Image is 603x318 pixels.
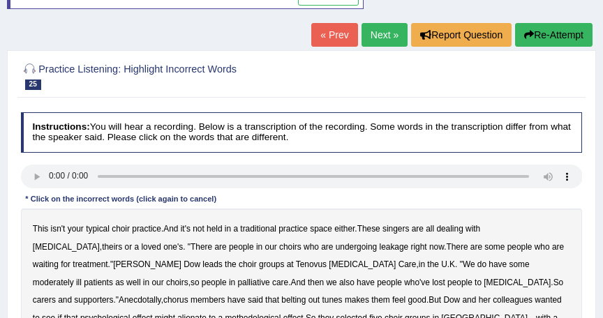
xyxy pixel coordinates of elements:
button: Re-Attempt [515,23,593,47]
b: so [191,278,200,287]
b: with [466,224,480,234]
b: our [151,278,163,287]
b: moderately [33,278,74,287]
b: care [272,278,288,287]
b: leads [202,259,222,269]
b: either [334,224,355,234]
b: people [377,278,402,287]
a: Next » [362,23,408,47]
b: who [304,242,319,252]
b: a [233,224,238,234]
b: out [308,295,320,305]
b: Tenovus [296,259,327,269]
b: belting [281,295,306,305]
b: now [429,242,444,252]
b: held [207,224,222,234]
b: as [115,278,124,287]
b: for [61,259,70,269]
b: it's [181,224,191,234]
b: also [339,278,355,287]
b: or [125,242,133,252]
b: have [228,295,246,305]
b: [MEDICAL_DATA] [484,278,551,287]
div: * Click on the incorrect words (click again to cancel) [21,194,221,206]
b: waiting [33,259,59,269]
b: are [470,242,482,252]
b: undergoing [336,242,378,252]
b: one's [163,242,183,252]
b: wanted [535,295,561,305]
b: [PERSON_NAME] [113,259,181,269]
b: So [553,278,564,287]
b: ill [76,278,82,287]
b: [MEDICAL_DATA] [329,259,396,269]
b: Dow [184,259,200,269]
b: have [489,259,507,269]
b: Care [399,259,417,269]
b: choirs [166,278,188,287]
b: all [426,224,434,234]
b: makes [345,295,369,305]
b: typical [86,224,110,234]
b: And [163,224,178,234]
h4: You will hear a recording. Below is a transcription of the recording. Some words in the transcrip... [21,112,583,152]
b: loved [141,242,161,252]
b: that [265,295,279,305]
b: in [419,259,425,269]
b: people [202,278,227,287]
b: lost [432,278,445,287]
b: to [475,278,482,287]
b: some [484,242,505,252]
b: them [371,295,389,305]
b: then [308,278,324,287]
b: There [191,242,212,252]
b: your [68,224,84,234]
b: people [507,242,533,252]
b: our [265,242,277,252]
b: space [310,224,332,234]
b: do [477,259,486,269]
b: dealing [436,224,463,234]
b: are [214,242,226,252]
b: we [326,278,336,287]
b: have [357,278,375,287]
b: choir [239,259,257,269]
b: palliative [237,278,269,287]
b: in [143,278,149,287]
b: the [427,259,439,269]
b: These [357,224,380,234]
b: and [58,295,72,305]
b: isn't [51,224,66,234]
b: supporters [74,295,113,305]
b: groups [259,259,284,269]
b: But [429,295,441,305]
b: practice [132,224,161,234]
h2: Practice Listening: Highlight Incorrect Words [21,61,369,90]
b: people [229,242,254,252]
b: not [193,224,204,234]
b: choirs [279,242,301,252]
b: her [479,295,491,305]
b: well [126,278,140,287]
b: Instructions: [32,121,89,132]
b: patients [84,278,113,287]
b: [MEDICAL_DATA] [33,242,100,252]
b: in [225,224,231,234]
b: at [287,259,294,269]
b: a [134,242,139,252]
b: good [408,295,426,305]
b: the [225,259,237,269]
b: This [33,224,48,234]
b: practice [278,224,308,234]
b: choir [112,224,130,234]
span: 25 [25,79,41,90]
b: people [447,278,472,287]
b: are [552,242,564,252]
b: Dow [443,295,460,305]
b: who've [404,278,430,287]
b: some [509,259,529,269]
b: U [441,259,447,269]
b: right [411,242,427,252]
b: in [229,278,235,287]
b: traditional [240,224,276,234]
